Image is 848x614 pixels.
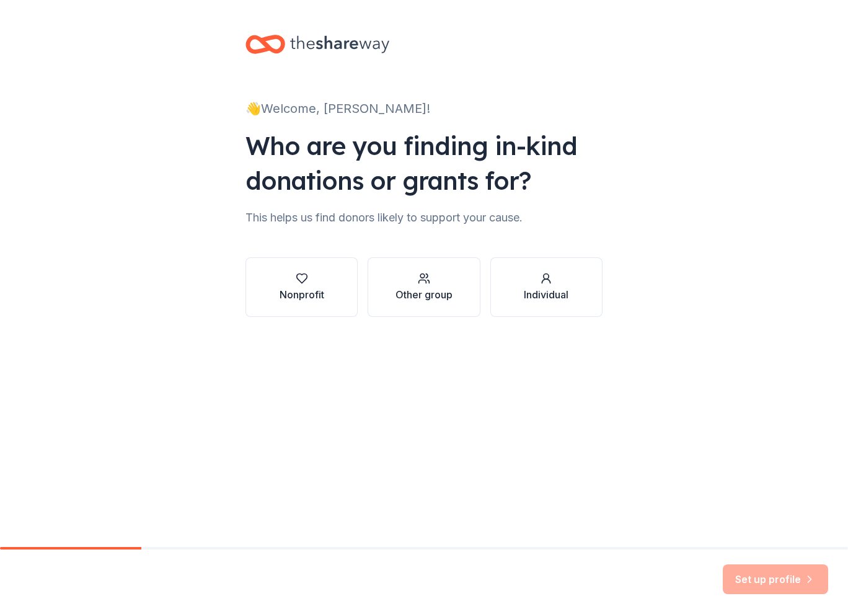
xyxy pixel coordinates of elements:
[490,257,603,317] button: Individual
[245,208,603,228] div: This helps us find donors likely to support your cause.
[524,287,568,302] div: Individual
[368,257,480,317] button: Other group
[245,128,603,198] div: Who are you finding in-kind donations or grants for?
[395,287,453,302] div: Other group
[280,287,324,302] div: Nonprofit
[245,257,358,317] button: Nonprofit
[245,99,603,118] div: 👋 Welcome, [PERSON_NAME]!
